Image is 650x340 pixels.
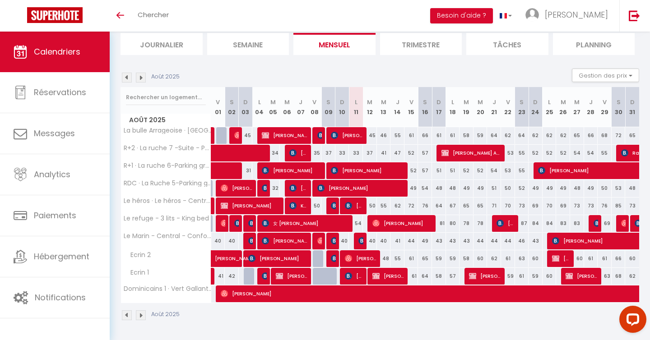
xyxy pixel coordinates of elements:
[543,127,557,144] div: 62
[515,198,529,214] div: 73
[363,198,377,214] div: 50
[529,145,543,161] div: 52
[460,180,474,197] div: 49
[225,87,239,127] th: 02
[418,162,432,179] div: 57
[377,233,391,249] div: 40
[612,127,626,144] div: 72
[474,127,487,144] div: 59
[317,179,406,197] span: [PERSON_NAME]
[270,98,276,106] abbr: M
[335,145,349,161] div: 33
[474,198,487,214] div: 65
[629,10,640,21] img: logout
[612,180,626,197] div: 53
[211,127,216,144] a: [PERSON_NAME]
[321,87,335,127] th: 09
[584,87,598,127] th: 28
[418,233,432,249] div: 49
[331,162,405,179] span: [PERSON_NAME]
[529,268,543,285] div: 59
[349,87,363,127] th: 11
[404,87,418,127] th: 15
[501,127,515,144] div: 62
[122,198,213,204] span: Le héros · Le héros - Central - Familial - Spacieux - Parking
[326,98,330,106] abbr: S
[529,180,543,197] div: 49
[432,180,446,197] div: 48
[34,128,75,139] span: Messages
[404,268,418,285] div: 61
[289,179,308,197] span: [PERSON_NAME]
[390,87,404,127] th: 14
[570,250,584,267] div: 60
[515,233,529,249] div: 46
[515,127,529,144] div: 64
[598,180,612,197] div: 50
[122,233,213,239] span: Le Marin - Central - Confortable
[474,215,487,232] div: 78
[598,87,612,127] th: 29
[487,233,501,249] div: 44
[262,232,308,249] span: [PERSON_NAME]
[446,215,460,232] div: 80
[122,162,213,169] span: R+1 · La ruche 6-Parking gratuit - Grand Lit - Spacieux
[474,250,487,267] div: 60
[404,127,418,144] div: 61
[543,87,557,127] th: 25
[469,267,501,285] span: [PERSON_NAME]
[548,98,551,106] abbr: L
[612,198,626,214] div: 85
[418,250,432,267] div: 65
[553,33,635,55] li: Planning
[355,98,357,106] abbr: L
[432,268,446,285] div: 58
[215,245,256,262] span: [PERSON_NAME]
[529,198,543,214] div: 69
[432,215,446,232] div: 81
[418,268,432,285] div: 64
[321,145,335,161] div: 37
[396,98,399,106] abbr: J
[515,268,529,285] div: 61
[372,215,433,232] span: [PERSON_NAME]
[446,180,460,197] div: 48
[345,267,363,285] span: [PERSON_NAME]
[377,127,391,144] div: 46
[501,268,515,285] div: 59
[497,215,515,232] span: [PERSON_NAME]
[211,87,225,127] th: 01
[492,98,496,106] abbr: J
[358,232,363,249] span: [PERSON_NAME]
[529,215,543,232] div: 84
[293,33,376,55] li: Mensuel
[625,180,639,197] div: 48
[474,233,487,249] div: 44
[556,198,570,214] div: 69
[570,198,584,214] div: 73
[594,215,598,232] span: [PERSON_NAME]
[27,7,83,23] img: Super Booking
[418,87,432,127] th: 16
[474,87,487,127] th: 20
[404,198,418,214] div: 72
[404,250,418,267] div: 61
[556,215,570,232] div: 83
[556,127,570,144] div: 62
[543,145,557,161] div: 52
[262,215,350,232] span: 女 [PERSON_NAME]
[515,145,529,161] div: 55
[446,198,460,214] div: 67
[584,250,598,267] div: 61
[390,198,404,214] div: 62
[432,162,446,179] div: 51
[258,98,261,106] abbr: L
[612,87,626,127] th: 30
[487,162,501,179] div: 54
[289,197,308,214] span: Kavithas Services
[345,197,363,214] span: [PERSON_NAME]
[474,162,487,179] div: 52
[363,233,377,249] div: 40
[377,250,391,267] div: 48
[584,145,598,161] div: 54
